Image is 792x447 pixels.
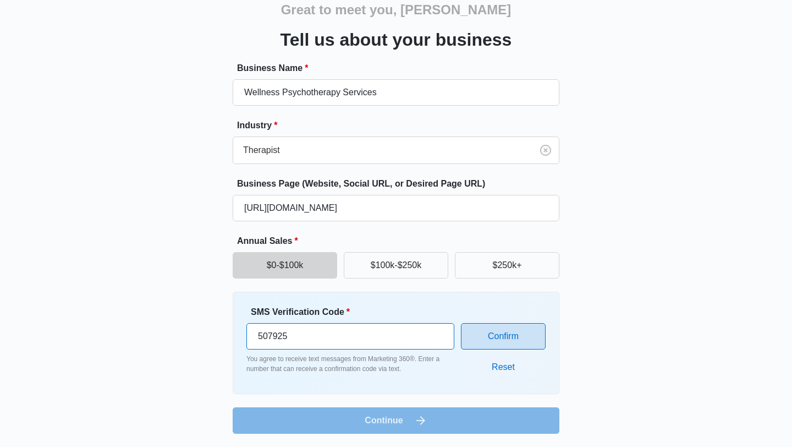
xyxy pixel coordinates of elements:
[461,323,546,350] button: Confirm
[280,26,512,53] h3: Tell us about your business
[246,354,454,374] p: You agree to receive text messages from Marketing 360®. Enter a number that can receive a confirm...
[344,252,448,279] button: $100k-$250k
[233,79,559,106] input: e.g. Jane's Plumbing
[481,354,526,380] button: Reset
[237,119,564,132] label: Industry
[233,195,559,221] input: e.g. janesplumbing.com
[237,235,564,248] label: Annual Sales
[237,62,564,75] label: Business Name
[251,306,459,319] label: SMS Verification Code
[237,177,564,190] label: Business Page (Website, Social URL, or Desired Page URL)
[537,141,554,159] button: Clear
[455,252,559,279] button: $250k+
[233,252,337,279] button: $0-$100k
[246,323,454,350] input: Enter verification code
